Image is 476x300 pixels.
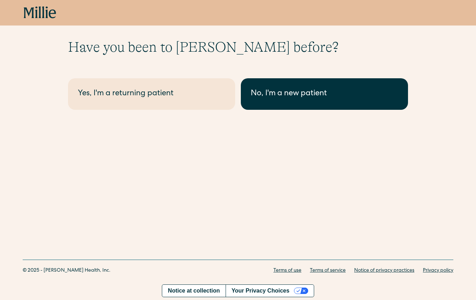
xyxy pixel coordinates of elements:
[23,267,110,274] div: © 2025 - [PERSON_NAME] Health, Inc.
[226,285,314,297] button: Your Privacy Choices
[423,267,453,274] a: Privacy policy
[78,88,225,100] div: Yes, I'm a returning patient
[241,78,408,110] a: No, I'm a new patient
[310,267,346,274] a: Terms of service
[68,39,408,56] h1: Have you been to [PERSON_NAME] before?
[68,78,235,110] a: Yes, I'm a returning patient
[162,285,226,297] a: Notice at collection
[273,267,301,274] a: Terms of use
[354,267,414,274] a: Notice of privacy practices
[251,88,398,100] div: No, I'm a new patient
